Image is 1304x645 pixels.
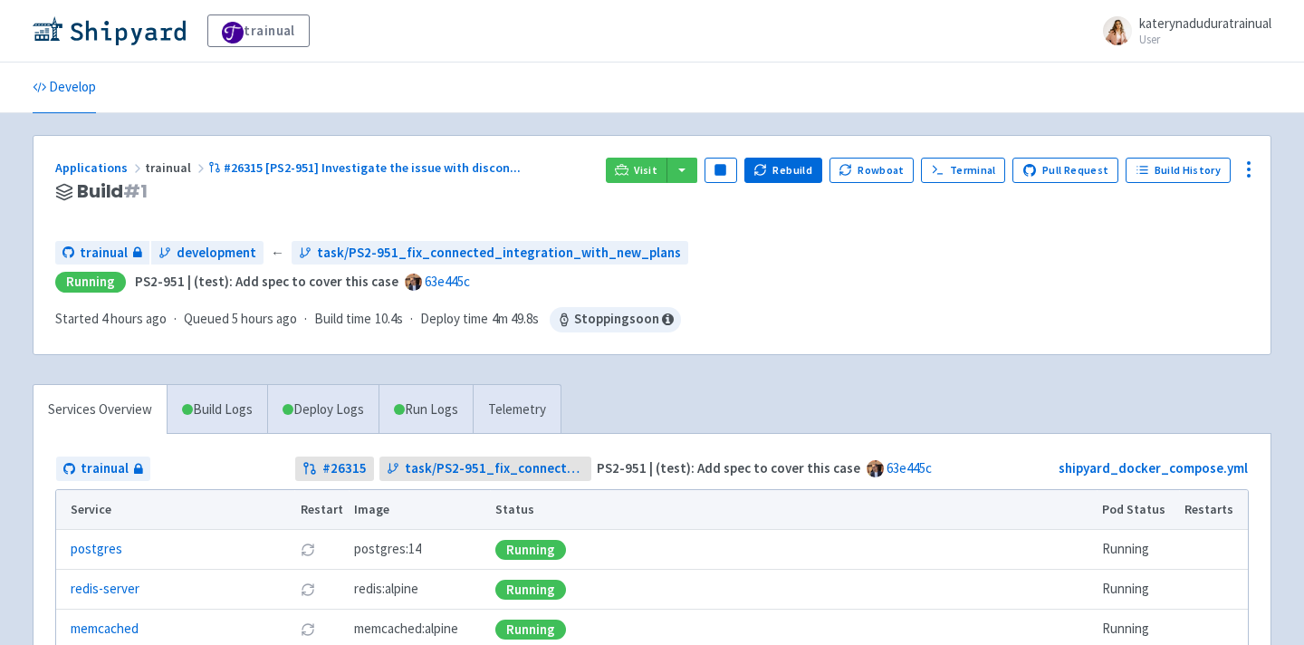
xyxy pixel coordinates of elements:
[34,385,167,435] a: Services Overview
[55,241,149,265] a: trainual
[634,163,657,178] span: Visit
[1092,16,1271,45] a: katerynaduduratrainual User
[473,385,561,435] a: Telemetry
[317,243,681,264] span: task/PS2-951_fix_connected_integration_with_new_plans
[145,159,208,176] span: trainual
[301,622,315,637] button: Restart pod
[705,158,737,183] button: Pause
[81,458,129,479] span: trainual
[495,540,566,560] div: Running
[301,582,315,597] button: Restart pod
[495,620,566,640] div: Running
[177,243,256,264] span: development
[1179,490,1248,530] th: Restarts
[71,539,122,560] a: postgres
[56,490,294,530] th: Service
[232,310,297,327] time: 5 hours ago
[55,307,681,332] div: · · ·
[405,458,585,479] span: task/PS2-951_fix_connected_integration_with_new_plans
[887,459,932,477] a: 63e445c
[71,579,139,600] a: redis-server
[322,458,367,479] strong: # 26315
[606,158,667,183] a: Visit
[295,457,374,481] a: #26315
[292,241,688,265] a: task/PS2-951_fix_connected_integration_with_new_plans
[56,457,150,481] a: trainual
[492,309,539,330] span: 4m 49.8s
[33,63,96,113] a: Develop
[425,273,470,290] a: 63e445c
[71,619,139,640] a: memcached
[1126,158,1231,183] a: Build History
[1097,490,1179,530] th: Pod Status
[294,490,349,530] th: Restart
[1097,570,1179,610] td: Running
[168,385,267,435] a: Build Logs
[1012,158,1118,183] a: Pull Request
[77,181,148,202] span: Build
[379,385,473,435] a: Run Logs
[1139,14,1271,32] span: katerynaduduratrainual
[80,243,128,264] span: trainual
[208,159,523,176] a: #26315 [PS2-951] Investigate the issue with discon...
[354,579,418,600] span: redis:alpine
[101,310,167,327] time: 4 hours ago
[267,385,379,435] a: Deploy Logs
[490,490,1097,530] th: Status
[349,490,490,530] th: Image
[135,273,398,290] strong: PS2-951 | (test): Add spec to cover this case
[1139,34,1271,45] small: User
[55,272,126,293] div: Running
[271,243,284,264] span: ←
[314,309,371,330] span: Build time
[829,158,915,183] button: Rowboat
[207,14,310,47] a: trainual
[921,158,1005,183] a: Terminal
[354,619,458,640] span: memcached:alpine
[597,459,860,477] strong: PS2-951 | (test): Add spec to cover this case
[375,309,403,330] span: 10.4s
[1059,459,1248,477] a: shipyard_docker_compose.yml
[354,539,421,560] span: postgres:14
[151,241,264,265] a: development
[224,159,521,176] span: #26315 [PS2-951] Investigate the issue with discon ...
[379,457,592,481] a: task/PS2-951_fix_connected_integration_with_new_plans
[33,16,186,45] img: Shipyard logo
[184,310,297,327] span: Queued
[550,307,681,332] span: Stopping soon
[123,178,148,204] span: # 1
[1097,530,1179,570] td: Running
[301,543,315,557] button: Restart pod
[55,159,145,176] a: Applications
[744,158,822,183] button: Rebuild
[55,310,167,327] span: Started
[420,309,488,330] span: Deploy time
[495,580,566,600] div: Running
